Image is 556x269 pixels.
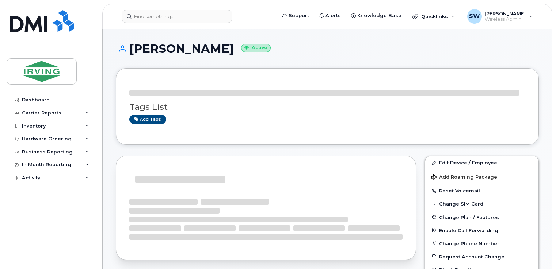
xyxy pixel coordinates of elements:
[425,197,538,210] button: Change SIM Card
[425,169,538,184] button: Add Roaming Package
[129,102,525,112] h3: Tags List
[439,227,498,233] span: Enable Call Forwarding
[241,44,271,52] small: Active
[431,174,497,181] span: Add Roaming Package
[425,224,538,237] button: Enable Call Forwarding
[116,42,539,55] h1: [PERSON_NAME]
[425,211,538,224] button: Change Plan / Features
[425,156,538,169] a: Edit Device / Employee
[425,250,538,263] button: Request Account Change
[425,237,538,250] button: Change Phone Number
[129,115,166,124] a: Add tags
[425,184,538,197] button: Reset Voicemail
[439,214,499,220] span: Change Plan / Features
